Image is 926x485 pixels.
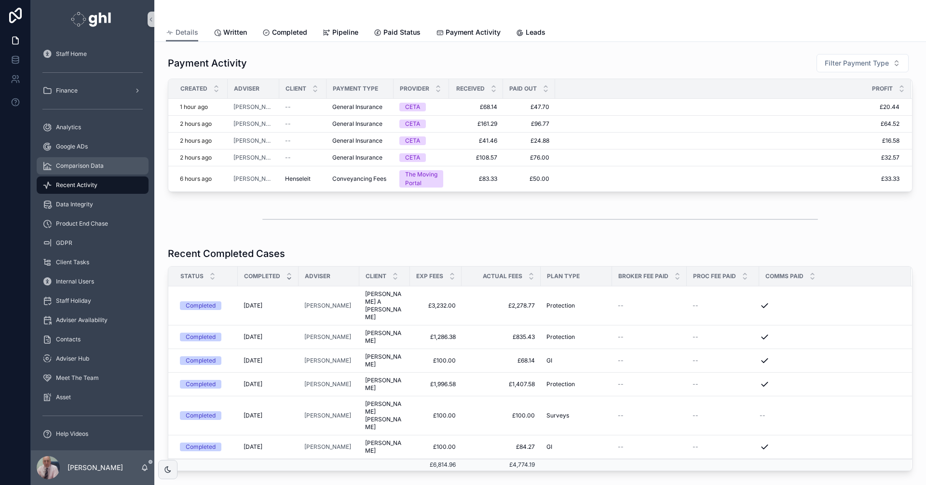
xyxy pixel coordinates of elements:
span: £6,814.96 [430,461,456,468]
span: -- [760,412,765,419]
a: £84.27 [467,443,535,451]
span: Staff Home [56,50,87,58]
a: -- [760,412,899,419]
span: Proc Fee Paid [693,272,736,280]
a: Completed [262,24,307,43]
a: Completed [180,443,232,451]
a: -- [618,357,681,364]
a: Finance [37,82,149,99]
a: -- [618,380,681,388]
button: Select Button [817,54,909,72]
span: -- [618,443,624,451]
a: Google ADs [37,138,149,155]
a: [DATE] [244,380,293,388]
span: [DATE] [244,357,262,364]
span: Adviser Hub [56,355,89,363]
a: -- [285,103,321,111]
span: Client Tasks [56,258,89,266]
a: -- [693,357,753,364]
a: Product End Chase [37,215,149,232]
a: [PERSON_NAME] [365,329,404,345]
a: [PERSON_NAME] [233,103,273,111]
a: £47.70 [509,103,549,111]
a: GI [546,357,606,364]
a: Completed [180,356,232,365]
a: £24.88 [509,137,549,145]
span: -- [693,380,698,388]
a: [PERSON_NAME] [304,380,354,388]
a: £100.00 [416,443,456,451]
div: CETA [405,103,420,111]
a: [DATE] [244,302,293,310]
span: [DATE] [244,380,262,388]
span: General Insurance [332,154,382,162]
span: Created [180,85,207,93]
div: scrollable content [31,39,154,450]
span: -- [693,412,698,419]
span: [PERSON_NAME] [365,353,404,368]
span: Paid Status [383,27,421,37]
span: Surveys [546,412,569,419]
a: £83.33 [455,175,497,183]
span: £100.00 [416,357,456,364]
a: £68.14 [455,103,497,111]
span: Actual Fees [483,272,522,280]
a: [PERSON_NAME] [304,412,354,419]
div: Completed [186,301,216,310]
a: Written [214,24,247,43]
div: Completed [186,356,216,365]
a: [PERSON_NAME] [304,443,354,451]
span: -- [285,103,291,111]
div: CETA [405,136,420,145]
a: Completed [180,380,232,389]
a: -- [285,154,321,162]
a: £41.46 [455,137,497,145]
a: £32.57 [556,154,899,162]
div: Completed [186,333,216,341]
a: The Moving Portal [399,170,443,188]
a: -- [693,302,753,310]
a: [PERSON_NAME] [304,302,351,310]
span: -- [618,333,624,341]
span: Google ADs [56,143,88,150]
a: [PERSON_NAME] [304,333,351,341]
span: Adviser [234,85,259,93]
span: [DATE] [244,333,262,341]
span: £100.00 [467,412,535,419]
span: GDPR [56,239,72,247]
a: £1,996.58 [416,380,456,388]
a: £33.33 [556,175,899,183]
a: £96.77 [509,120,549,128]
a: Protection [546,302,606,310]
a: [PERSON_NAME] [304,357,354,364]
a: Meet The Team [37,369,149,387]
a: -- [693,412,753,419]
span: £108.57 [455,154,497,162]
span: Client [286,85,306,93]
a: £76.00 [509,154,549,162]
a: -- [693,380,753,388]
a: -- [618,412,681,419]
a: [PERSON_NAME] [365,439,404,455]
span: -- [618,357,624,364]
a: £1,407.58 [467,380,535,388]
a: [PERSON_NAME] [233,154,273,162]
a: £1,286.38 [416,333,456,341]
a: [PERSON_NAME] [304,357,351,364]
span: £64.52 [556,120,899,128]
span: £161.29 [455,120,497,128]
p: 1 hour ago [180,103,208,111]
a: Details [166,24,198,42]
a: 2 hours ago [180,120,222,128]
span: General Insurance [332,120,382,128]
span: Payment Type [333,85,378,93]
span: [DATE] [244,412,262,419]
a: Asset [37,389,149,406]
span: Filter Payment Type [825,58,889,68]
